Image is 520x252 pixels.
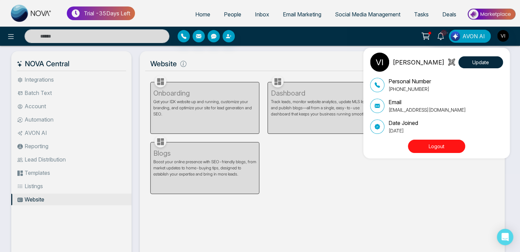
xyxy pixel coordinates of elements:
[388,127,418,134] p: [DATE]
[393,58,444,67] p: [PERSON_NAME]
[388,77,431,85] p: Personal Number
[388,106,466,113] p: [EMAIL_ADDRESS][DOMAIN_NAME]
[408,140,465,153] button: Logout
[497,229,513,245] div: Open Intercom Messenger
[458,56,503,68] button: Update
[388,119,418,127] p: Date Joined
[388,98,466,106] p: Email
[388,85,431,93] p: [PHONE_NUMBER]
